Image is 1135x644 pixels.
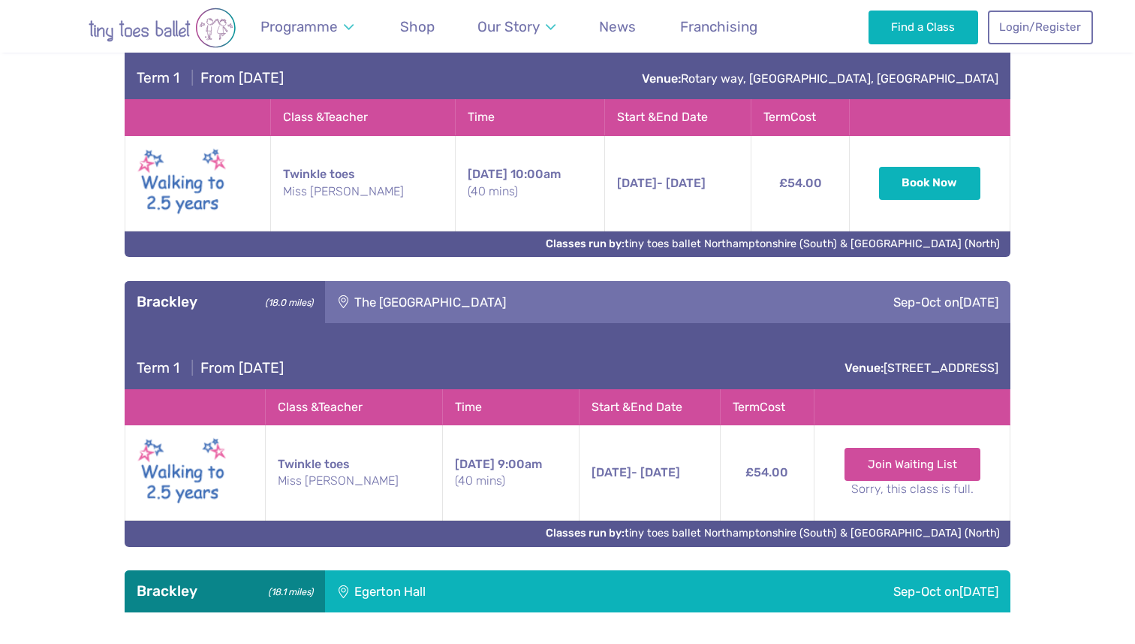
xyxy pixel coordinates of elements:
[325,281,736,323] div: The [GEOGRAPHIC_DATA]
[137,69,179,86] span: Term 1
[468,167,507,181] span: [DATE]
[642,71,681,86] strong: Venue:
[278,473,431,489] small: Miss [PERSON_NAME]
[265,389,443,425] th: Class & Teacher
[673,9,764,44] a: Franchising
[988,11,1093,44] a: Login/Register
[443,389,580,425] th: Time
[959,295,998,310] span: [DATE]
[592,465,631,479] span: [DATE]
[959,584,998,599] span: [DATE]
[137,359,284,377] h4: From [DATE]
[736,281,1010,323] div: Sep-Oct on
[455,473,567,489] small: (40 mins)
[599,18,636,35] span: News
[546,527,625,540] strong: Classes run by:
[400,18,435,35] span: Shop
[546,527,1000,540] a: Classes run by:tiny toes ballet Northamptonshire (South) & [GEOGRAPHIC_DATA] (North)
[137,293,313,311] h3: Brackley
[137,359,179,376] span: Term 1
[260,293,313,309] small: (18.0 miles)
[617,176,706,190] span: - [DATE]
[751,135,850,231] td: £54.00
[456,100,605,135] th: Time
[844,448,980,481] a: Join Waiting List
[271,100,456,135] th: Class & Teacher
[477,18,540,35] span: Our Story
[869,11,979,44] a: Find a Class
[137,145,227,222] img: Walking to Twinkle New (May 2025)
[844,361,998,375] a: Venue:[STREET_ADDRESS]
[826,481,998,497] small: Sorry, this class is full.
[720,389,814,425] th: Term Cost
[751,100,850,135] th: Term Cost
[137,69,284,87] h4: From [DATE]
[546,237,1000,250] a: Classes run by:tiny toes ballet Northamptonshire (South) & [GEOGRAPHIC_DATA] (North)
[642,71,998,86] a: Venue:Rotary way, [GEOGRAPHIC_DATA], [GEOGRAPHIC_DATA]
[455,457,495,471] span: [DATE]
[617,176,657,190] span: [DATE]
[183,359,200,376] span: |
[579,389,720,425] th: Start & End Date
[471,9,563,44] a: Our Story
[546,237,625,250] strong: Classes run by:
[137,434,227,511] img: Walking to Twinkle New (May 2025)
[605,100,751,135] th: Start & End Date
[263,582,313,598] small: (18.1 miles)
[644,570,1010,612] div: Sep-Oct on
[468,183,592,200] small: (40 mins)
[137,582,313,600] h3: Brackley
[592,465,680,479] span: - [DATE]
[42,8,282,48] img: tiny toes ballet
[393,9,441,44] a: Shop
[271,135,456,231] td: Twinkle toes
[283,183,443,200] small: Miss [PERSON_NAME]
[680,18,757,35] span: Franchising
[253,9,360,44] a: Programme
[879,167,981,200] button: Book Now
[325,570,644,612] div: Egerton Hall
[260,18,338,35] span: Programme
[844,361,884,375] strong: Venue:
[443,425,580,521] td: 9:00am
[265,425,443,521] td: Twinkle toes
[720,425,814,521] td: £54.00
[592,9,643,44] a: News
[183,69,200,86] span: |
[456,135,605,231] td: 10:00am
